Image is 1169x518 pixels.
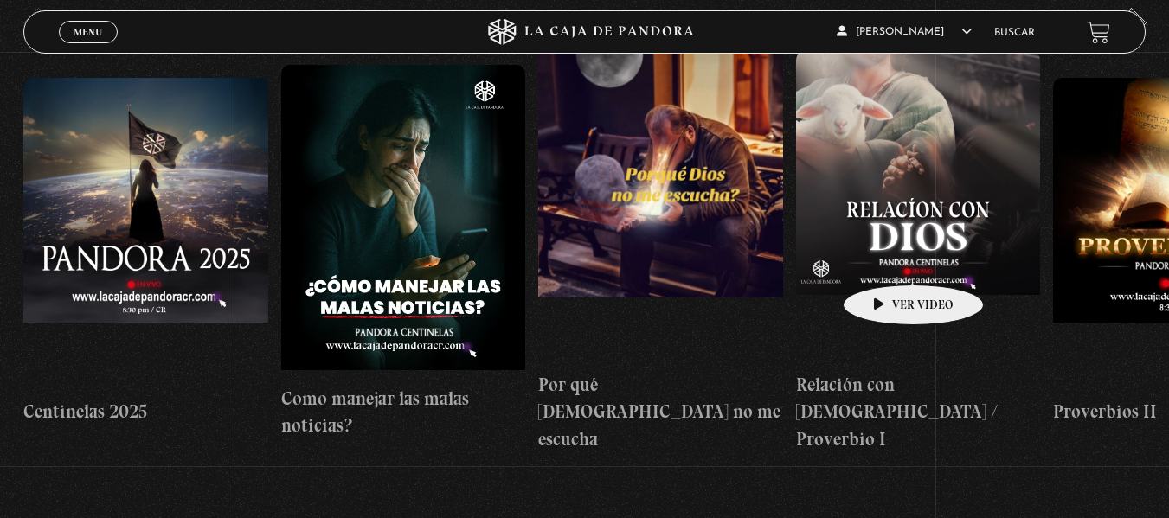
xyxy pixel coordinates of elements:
h4: Centinelas 2025 [23,398,268,425]
button: Next [1116,8,1147,38]
button: Previous [23,8,54,38]
a: Centinelas 2025 [23,51,268,453]
span: Cerrar [67,42,108,54]
span: Menu [74,27,102,37]
a: View your shopping cart [1087,20,1110,43]
h4: Relación con [DEMOGRAPHIC_DATA] / Proverbio I [796,371,1041,453]
span: [PERSON_NAME] [837,27,972,37]
a: Por qué [DEMOGRAPHIC_DATA] no me escucha [538,51,783,453]
h4: Como manejar las malas noticias? [281,385,526,439]
a: Relación con [DEMOGRAPHIC_DATA] / Proverbio I [796,51,1041,453]
a: Buscar [994,28,1035,38]
h4: Por qué [DEMOGRAPHIC_DATA] no me escucha [538,371,783,453]
a: Como manejar las malas noticias? [281,51,526,453]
